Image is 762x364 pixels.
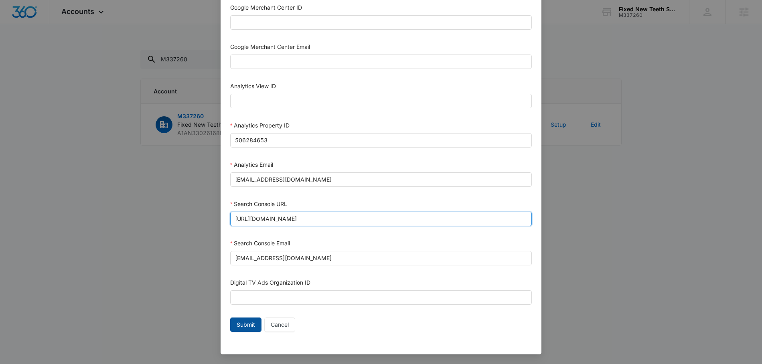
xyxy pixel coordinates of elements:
input: Search Console URL [230,212,532,226]
label: Search Console URL [230,200,287,207]
label: Digital TV Ads Organization ID [230,279,310,286]
span: Cancel [271,320,289,329]
input: Analytics Email [230,172,532,187]
input: Search Console Email [230,251,532,265]
label: Google Merchant Center ID [230,4,302,11]
span: Submit [237,320,255,329]
input: Google Merchant Center Email [230,55,532,69]
label: Analytics Email [230,161,273,168]
label: Google Merchant Center Email [230,43,310,50]
button: Submit [230,317,261,332]
input: Analytics View ID [230,94,532,108]
button: Cancel [264,317,295,332]
label: Analytics Property ID [230,122,290,129]
input: Analytics Property ID [230,133,532,148]
label: Search Console Email [230,240,290,247]
label: Analytics View ID [230,83,276,89]
input: Google Merchant Center ID [230,15,532,30]
input: Digital TV Ads Organization ID [230,290,532,305]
